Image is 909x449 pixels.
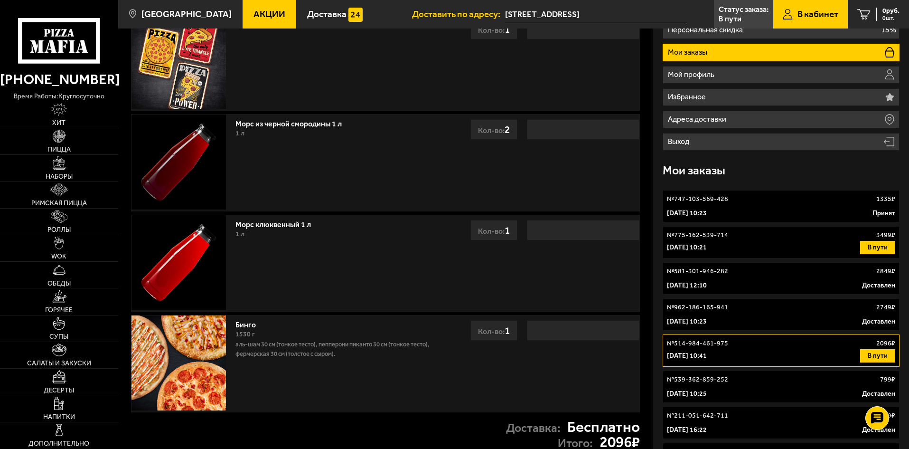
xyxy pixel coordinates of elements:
p: Принят [872,209,895,218]
div: Кол-во: [470,220,517,240]
span: Супы [49,334,68,340]
span: 2 [505,124,510,135]
p: № 747-103-569-428 [667,194,728,204]
p: [DATE] 10:23 [667,209,707,218]
span: Доставить по адресу: [412,10,505,19]
a: Морс клюквенный 1 л [235,217,320,229]
p: [DATE] 12:10 [667,281,707,290]
p: 3499 ₽ [876,230,895,240]
p: [DATE] 16:22 [667,425,707,435]
span: Наборы [46,173,73,180]
p: Доставлен [862,317,895,326]
a: №514-984-461-9752096₽[DATE] 10:41В пути [663,334,900,367]
p: Доставлен [862,281,895,290]
p: № 211-051-642-711 [667,411,728,420]
div: Кол-во: [470,320,517,341]
p: 15% [881,26,896,34]
p: Статус заказа: [719,6,768,13]
a: Бинго [235,317,265,329]
button: В пути [860,241,895,254]
span: Пицца [47,146,71,153]
p: № 539-362-859-252 [667,375,728,384]
button: В пути [860,349,895,363]
span: Роллы [47,227,71,233]
p: [DATE] 10:23 [667,317,707,326]
span: 1 л [235,230,244,238]
span: Шпалерная улица, 54 [505,6,687,23]
span: Обеды [47,280,71,287]
span: Доставка [307,10,347,19]
span: Десерты [44,387,74,394]
p: Мой профиль [668,71,717,78]
img: 15daf4d41897b9f0e9f617042186c801.svg [348,8,363,22]
p: В пути [719,15,741,23]
span: [GEOGRAPHIC_DATA] [141,10,232,19]
div: Кол-во: [470,19,517,39]
span: 1 [505,325,510,336]
p: [DATE] 10:41 [667,351,707,361]
p: 2749 ₽ [876,303,895,312]
span: Горячее [45,307,73,314]
span: Акции [253,10,285,19]
div: Кол-во: [470,119,517,140]
p: Выход [668,138,692,145]
a: №211-051-642-711999₽[DATE] 16:22Доставлен [663,407,900,439]
span: 1 л [235,129,244,137]
p: Аль-Шам 30 см (тонкое тесто), Пепперони Пиканто 30 см (тонкое тесто), Фермерская 30 см (толстое с... [235,340,443,359]
p: [DATE] 10:21 [667,243,707,252]
span: 1 [505,23,510,35]
span: 1 [505,224,510,236]
a: №747-103-569-4281335₽[DATE] 10:23Принят [663,190,900,222]
span: 0 шт. [882,15,900,21]
span: Дополнительно [28,440,89,447]
p: 2096 ₽ [876,339,895,348]
span: 1530 г [235,330,255,338]
p: 799 ₽ [880,375,895,384]
span: Напитки [43,414,75,420]
h3: Мои заказы [663,165,725,177]
a: Морс из черной смородины 1 л [235,116,351,128]
p: Доставлен [862,425,895,435]
p: № 775-162-539-714 [667,230,728,240]
a: №581-301-946-2822849₽[DATE] 12:10Доставлен [663,262,900,295]
strong: Бесплатно [567,420,640,435]
p: № 581-301-946-282 [667,267,728,276]
a: №962-186-165-9412749₽[DATE] 10:23Доставлен [663,298,900,331]
span: WOK [51,253,66,260]
p: 1335 ₽ [876,194,895,204]
p: Доставка: [506,422,561,434]
span: Римская пицца [31,200,87,207]
p: Доставлен [862,389,895,399]
a: №539-362-859-252799₽[DATE] 10:25Доставлен [663,371,900,403]
span: 0 руб. [882,8,900,14]
span: В кабинет [797,10,838,19]
input: Ваш адрес доставки [505,6,687,23]
span: Салаты и закуски [27,360,91,367]
p: Избранное [668,93,708,101]
p: № 962-186-165-941 [667,303,728,312]
p: Персональная скидка [668,26,745,34]
p: Адреса доставки [668,115,729,123]
p: Мои заказы [668,48,710,56]
span: Хит [52,120,66,126]
p: № 514-984-461-975 [667,339,728,348]
p: [DATE] 10:25 [667,389,707,399]
a: №775-162-539-7143499₽[DATE] 10:21В пути [663,226,900,258]
p: 2849 ₽ [876,267,895,276]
